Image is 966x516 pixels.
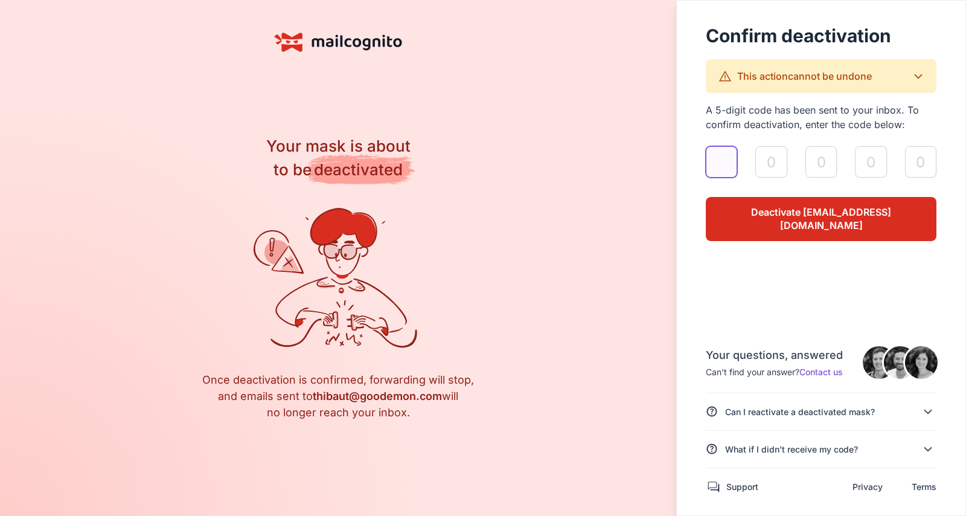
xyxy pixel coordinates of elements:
[725,443,858,456] div: What if I didn’t receive my code?
[339,390,416,402] span: ut@goodemon
[313,390,442,402] span: thiba .com
[799,367,843,377] a: Contact us
[193,372,483,421] div: Once deactivation is confirmed, forwarding will stop, and emails sent to will no longer reach you...
[706,197,936,241] a: Deactivate [EMAIL_ADDRESS][DOMAIN_NAME]
[307,153,415,185] span: deactivated
[805,146,837,178] input: 0
[788,70,820,82] span: cannot
[266,137,411,179] span: Your mask is about to be
[706,485,721,488] div: Forum
[706,103,936,132] div: A 5-digit code has been sent to your inbox. To confirm deactivation, enter the code below:
[706,347,851,363] div: Your questions, answered
[755,146,787,178] input: 0
[912,480,936,493] a: Terms
[706,366,851,378] div: Can't find your answer?
[852,480,883,493] a: Privacy
[706,146,737,178] input: 0
[726,482,758,492] a: Support
[725,405,875,418] div: Can I reactivate ?
[737,69,872,83] div: This action be undone
[706,146,936,241] form: validateAlias
[706,22,936,50] h1: Confirm deactivation
[855,146,886,178] input: 0
[791,407,871,417] span: a deactivated mask
[905,146,936,178] input: 0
